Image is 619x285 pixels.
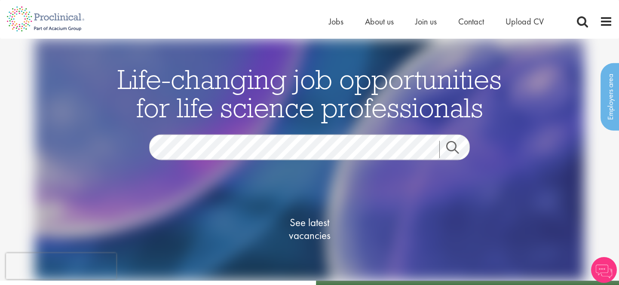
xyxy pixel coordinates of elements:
a: Job search submit button [439,141,476,158]
a: About us [365,16,394,27]
a: See latestvacancies [267,181,352,276]
a: Join us [415,16,437,27]
img: Chatbot [591,257,617,283]
a: Contact [458,16,484,27]
a: Upload CV [506,16,544,27]
iframe: reCAPTCHA [6,253,116,279]
span: See latest vacancies [267,216,352,242]
a: Jobs [329,16,343,27]
span: Life-changing job opportunities for life science professionals [117,61,502,124]
img: candidate home [34,39,584,281]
